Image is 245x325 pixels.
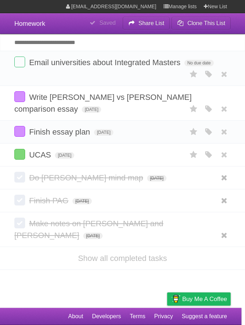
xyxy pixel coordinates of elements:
span: [DATE] [94,129,113,136]
label: Done [14,149,25,160]
label: Star task [187,68,201,80]
span: Write [PERSON_NAME] vs [PERSON_NAME] comparison essay [14,93,192,113]
a: Suggest a feature [182,310,227,323]
label: Done [14,57,25,67]
b: Saved [99,20,116,26]
a: Privacy [154,310,173,323]
span: No due date [184,60,213,66]
span: [DATE] [83,233,103,239]
a: Terms [130,310,146,323]
span: Finish essay plan [29,127,92,136]
span: Finish PAG [29,196,70,205]
span: UCAS [29,150,53,159]
span: Do [PERSON_NAME] mind map [29,173,145,182]
button: Share List [123,17,170,30]
button: Clone This List [171,17,231,30]
span: [DATE] [55,152,74,159]
label: Done [14,91,25,102]
label: Done [14,126,25,137]
a: Buy me a coffee [167,292,231,306]
b: Share List [138,20,164,26]
span: Make notes on [PERSON_NAME] and [PERSON_NAME] [14,219,163,240]
span: Buy me a coffee [182,293,227,305]
label: Done [14,172,25,183]
label: Star task [187,126,201,138]
span: [DATE] [82,106,101,113]
img: Buy me a coffee [171,293,180,305]
a: About [68,310,83,323]
label: Done [14,218,25,228]
span: [DATE] [147,175,166,181]
a: Show all completed tasks [78,254,167,263]
a: Developers [92,310,121,323]
label: Done [14,195,25,205]
span: Email universities about Integrated Masters [29,58,182,67]
b: Clone This List [187,20,225,26]
label: Star task [187,149,201,161]
span: [DATE] [72,198,92,204]
span: Homework [14,20,45,27]
label: Star task [187,103,201,115]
